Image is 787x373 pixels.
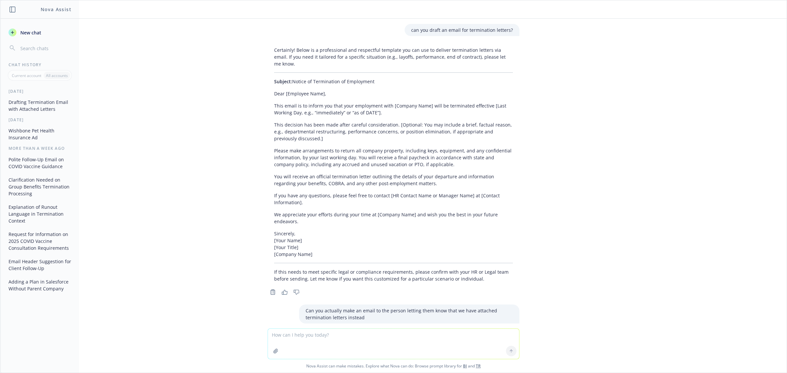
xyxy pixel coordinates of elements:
p: Sincerely, [Your Name] [Your Title] [Company Name] [274,230,513,258]
div: More than a week ago [1,146,79,151]
span: Subject: [274,78,292,85]
p: Dear [Employee Name], [274,90,513,97]
input: Search chats [19,44,71,53]
a: TR [476,363,481,369]
p: Certainly! Below is a professional and respectful template you can use to deliver termination let... [274,47,513,67]
p: Please make arrangements to return all company property, including keys, equipment, and any confi... [274,147,513,168]
button: Polite Follow-Up Email on COVID Vaccine Guidance [6,154,74,172]
p: Can you actually make an email to the person letting them know that we have attached termination ... [306,307,513,321]
p: This decision has been made after careful consideration. [Optional: You may include a brief, fact... [274,121,513,142]
p: If this needs to meet specific legal or compliance requirements, please confirm with your HR or L... [274,268,513,282]
button: Email Header Suggestion for Client Follow-Up [6,256,74,274]
p: Current account [12,73,41,78]
button: Wishbone Pet Health Insurance Ad [6,125,74,143]
p: Notice of Termination of Employment [274,78,513,85]
svg: Copy to clipboard [270,289,276,295]
span: New chat [19,29,41,36]
p: We appreciate your efforts during your time at [Company Name] and wish you the best in your futur... [274,211,513,225]
p: You will receive an official termination letter outlining the details of your departure and infor... [274,173,513,187]
div: Chat History [1,62,79,68]
span: Nova Assist can make mistakes. Explore what Nova can do: Browse prompt library for and [3,359,784,373]
button: Explanation of Runout Language in Termination Context [6,202,74,226]
button: Adding a Plan in Salesforce Without Parent Company [6,276,74,294]
p: This email is to inform you that your employment with [Company Name] will be terminated effective... [274,102,513,116]
button: New chat [6,27,74,38]
button: Drafting Termination Email with Attached Letters [6,97,74,114]
a: BI [463,363,467,369]
p: All accounts [46,73,68,78]
button: Request for Information on 2025 COVID Vaccine Consultation Requirements [6,229,74,253]
h1: Nova Assist [41,6,71,13]
div: [DATE] [1,117,79,123]
p: can you draft an email for termination letters? [411,27,513,33]
div: [DATE] [1,88,79,94]
button: Thumbs down [291,287,302,297]
button: Clarification Needed on Group Benefits Termination Processing [6,174,74,199]
p: If you have any questions, please feel free to contact [HR Contact Name or Manager Name] at [Cont... [274,192,513,206]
